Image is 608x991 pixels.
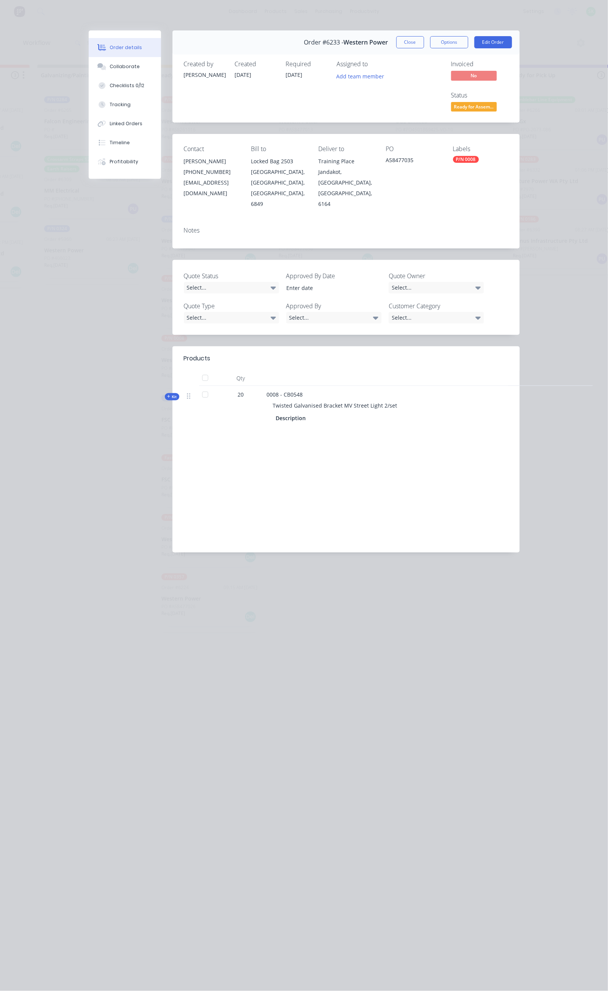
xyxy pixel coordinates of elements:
div: Checklists 0/12 [110,82,144,89]
div: Locked Bag 2503[GEOGRAPHIC_DATA], [GEOGRAPHIC_DATA], [GEOGRAPHIC_DATA], 6849 [251,156,306,209]
button: Collaborate [89,57,161,76]
div: Tracking [110,101,131,108]
div: PO [386,145,441,153]
label: Quote Type [184,301,279,311]
label: Quote Owner [389,271,484,280]
label: Customer Category [389,301,484,311]
div: P/N 0008 [453,156,479,163]
div: Training PlaceJandakot, [GEOGRAPHIC_DATA], [GEOGRAPHIC_DATA], 6164 [318,156,373,209]
div: Description [276,413,309,424]
button: Add team member [337,71,389,81]
div: [GEOGRAPHIC_DATA], [GEOGRAPHIC_DATA], [GEOGRAPHIC_DATA], 6849 [251,167,306,209]
div: Select... [389,282,484,293]
div: Required [286,61,328,68]
div: Timeline [110,139,130,146]
button: Add team member [332,71,388,81]
div: Collaborate [110,63,140,70]
div: Created by [184,61,226,68]
span: No [451,71,497,80]
div: Locked Bag 2503 [251,156,306,167]
div: Qty [218,371,264,386]
button: Kit [165,393,179,400]
button: Edit Order [474,36,512,48]
div: [PERSON_NAME][PHONE_NUMBER][EMAIL_ADDRESS][DOMAIN_NAME] [184,156,239,199]
button: Timeline [89,133,161,152]
button: Linked Orders [89,114,161,133]
div: Select... [389,312,484,323]
button: Order details [89,38,161,57]
div: [PERSON_NAME] [184,71,226,79]
button: Close [396,36,424,48]
button: Checklists 0/12 [89,76,161,95]
div: Order details [110,44,142,51]
span: Ready for Assem... [451,102,497,112]
div: Notes [184,227,508,234]
span: Order #6233 - [304,39,343,46]
span: Kit [167,394,177,400]
div: Jandakot, [GEOGRAPHIC_DATA], [GEOGRAPHIC_DATA], 6164 [318,167,373,209]
span: Twisted Galvanised Bracket MV Street Light 2/set [273,402,397,409]
div: Training Place [318,156,373,167]
div: Select... [184,312,279,323]
div: Labels [453,145,508,153]
label: Approved By Date [286,271,381,280]
input: Enter date [281,282,376,294]
span: 0008 - CB0548 [267,391,303,398]
button: Profitability [89,152,161,171]
div: Invoiced [451,61,508,68]
div: Select... [184,282,279,293]
button: Options [430,36,468,48]
div: [EMAIL_ADDRESS][DOMAIN_NAME] [184,177,239,199]
label: Approved By [286,301,381,311]
div: Status [451,92,508,99]
div: A58477035 [386,156,441,167]
div: Contact [184,145,239,153]
div: Select... [286,312,381,323]
span: Western Power [343,39,388,46]
div: [PHONE_NUMBER] [184,167,239,177]
div: Assigned to [337,61,413,68]
div: Bill to [251,145,306,153]
span: [DATE] [286,71,303,78]
div: [PERSON_NAME] [184,156,239,167]
button: Ready for Assem... [451,102,497,113]
div: Products [184,354,211,363]
div: Created [235,61,277,68]
div: Deliver to [318,145,373,153]
button: Tracking [89,95,161,114]
span: [DATE] [235,71,252,78]
div: Linked Orders [110,120,142,127]
span: 20 [238,390,244,398]
div: Profitability [110,158,138,165]
label: Quote Status [184,271,279,280]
